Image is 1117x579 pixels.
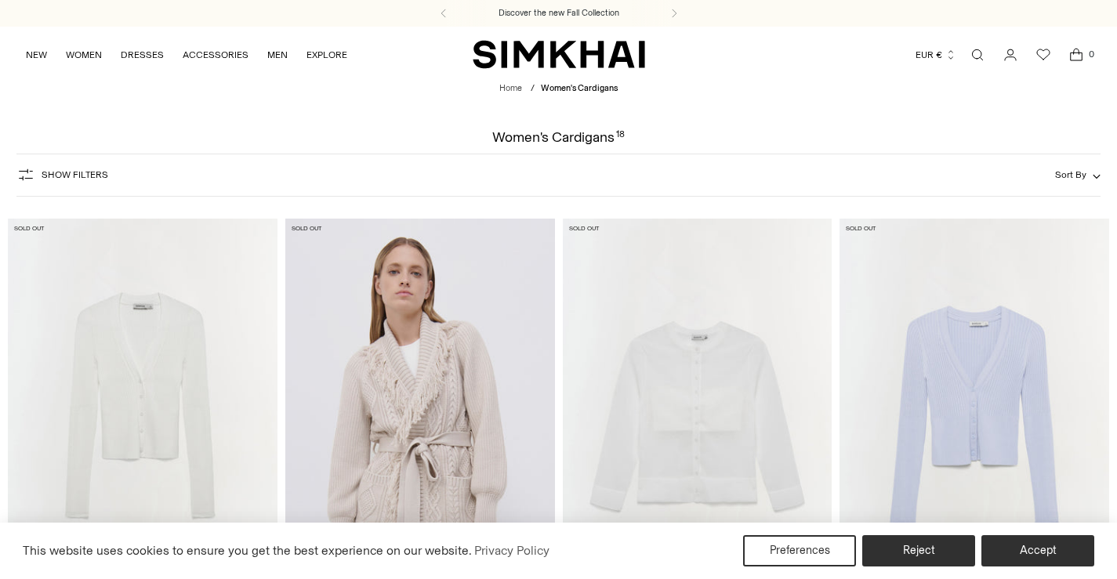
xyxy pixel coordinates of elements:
[1055,166,1101,183] button: Sort By
[26,38,47,72] a: NEW
[66,38,102,72] a: WOMEN
[1084,47,1098,61] span: 0
[616,130,625,144] div: 18
[1028,39,1059,71] a: Wishlist
[499,83,522,93] a: Home
[23,543,472,558] span: This website uses cookies to ensure you get the best experience on our website.
[862,535,975,566] button: Reject
[962,39,993,71] a: Open search modal
[183,38,248,72] a: ACCESSORIES
[743,535,856,566] button: Preferences
[1055,169,1086,180] span: Sort By
[499,82,618,96] nav: breadcrumbs
[531,82,535,96] div: /
[472,539,552,563] a: Privacy Policy (opens in a new tab)
[121,38,164,72] a: DRESSES
[1061,39,1092,71] a: Open cart modal
[42,169,108,180] span: Show Filters
[16,162,108,187] button: Show Filters
[306,38,347,72] a: EXPLORE
[916,38,956,72] button: EUR €
[473,39,645,70] a: SIMKHAI
[541,83,618,93] span: Women's Cardigans
[981,535,1094,566] button: Accept
[492,130,624,144] h1: Women's Cardigans
[499,7,619,20] a: Discover the new Fall Collection
[995,39,1026,71] a: Go to the account page
[267,38,288,72] a: MEN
